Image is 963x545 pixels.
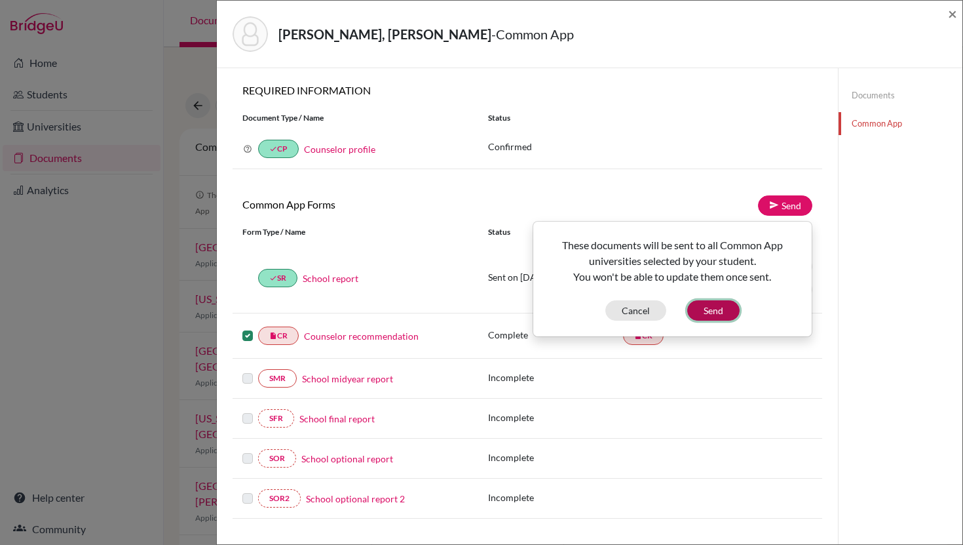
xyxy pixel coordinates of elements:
div: Send [533,221,812,337]
a: Counselor profile [304,144,375,155]
a: Counselor recommendation [304,329,419,343]
a: School midyear report [302,372,393,386]
p: Incomplete [488,371,623,384]
a: School optional report [301,452,393,466]
p: Incomplete [488,491,623,504]
p: These documents will be sent to all Common App universities selected by your student. You won't b... [544,237,801,285]
a: Documents [839,84,962,107]
p: Sent on [DATE] [488,270,623,284]
h6: Common App Forms [233,198,527,211]
a: Send [758,195,812,216]
a: insert_drive_fileCR [258,327,299,345]
p: Incomplete [488,451,623,464]
i: insert_drive_file [269,332,277,340]
a: Common App [839,112,962,135]
a: School report [303,272,358,285]
a: School optional report 2 [306,492,405,506]
button: Close [948,6,957,22]
a: doneCP [258,140,299,158]
a: SFR [258,409,294,428]
a: SOR2 [258,489,301,508]
i: done [269,274,277,282]
div: Status [488,226,623,238]
span: × [948,4,957,23]
p: Confirmed [488,140,812,153]
p: Complete [488,328,623,342]
button: Cancel [605,300,666,321]
div: Form Type / Name [233,226,478,238]
a: SOR [258,449,296,468]
a: School final report [299,412,375,426]
a: SMR [258,369,297,388]
p: Incomplete [488,411,623,424]
a: doneSR [258,269,297,287]
i: done [269,145,277,153]
h6: REQUIRED INFORMATION [233,84,822,96]
strong: [PERSON_NAME], [PERSON_NAME] [278,26,491,42]
span: - Common App [491,26,574,42]
div: Document Type / Name [233,112,478,124]
button: Send [687,300,740,321]
div: Status [478,112,822,124]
